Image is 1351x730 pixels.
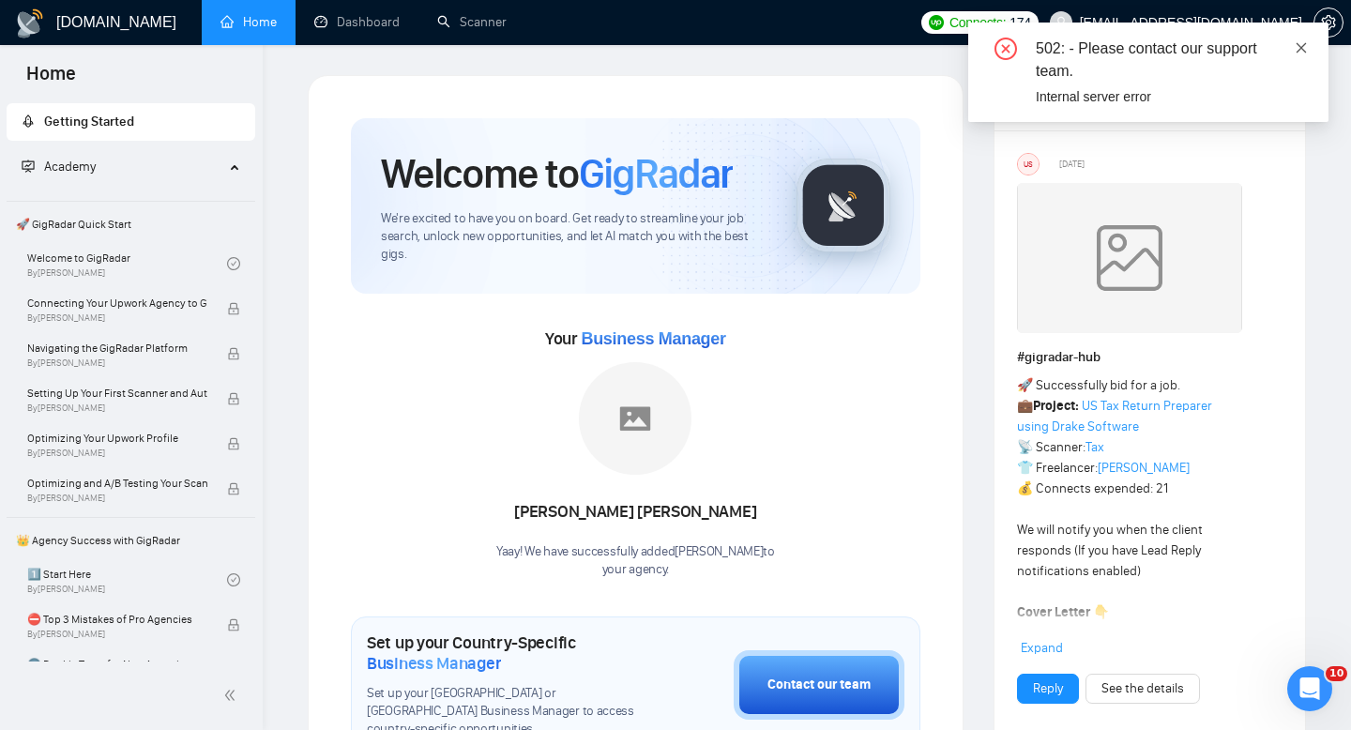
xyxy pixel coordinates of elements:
[437,14,507,30] a: searchScanner
[1085,439,1104,455] a: Tax
[1326,666,1347,681] span: 10
[496,496,775,528] div: [PERSON_NAME] [PERSON_NAME]
[1059,156,1085,173] span: [DATE]
[44,159,96,175] span: Academy
[227,347,240,360] span: lock
[11,60,91,99] span: Home
[1033,398,1079,414] strong: Project:
[1017,604,1109,620] strong: Cover Letter 👇
[381,148,733,199] h1: Welcome to
[367,653,501,674] span: Business Manager
[27,429,207,448] span: Optimizing Your Upwork Profile
[1036,86,1306,107] div: Internal server error
[223,686,242,705] span: double-left
[227,573,240,586] span: check-circle
[227,257,240,270] span: check-circle
[1314,15,1343,30] span: setting
[1017,183,1242,333] img: weqQh+iSagEgQAAAABJRU5ErkJggg==
[1098,460,1190,476] a: [PERSON_NAME]
[8,205,253,243] span: 🚀 GigRadar Quick Start
[220,14,277,30] a: homeHome
[579,148,733,199] span: GigRadar
[7,103,255,141] li: Getting Started
[27,655,207,674] span: 🌚 Rookie Traps for New Agencies
[581,329,725,348] span: Business Manager
[227,392,240,405] span: lock
[227,437,240,450] span: lock
[227,618,240,631] span: lock
[1287,666,1332,711] iframe: Intercom live chat
[797,159,890,252] img: gigradar-logo.png
[27,339,207,357] span: Navigating the GigRadar Platform
[1018,154,1039,175] div: US
[27,474,207,493] span: Optimizing and A/B Testing Your Scanner for Better Results
[545,328,726,349] span: Your
[1009,12,1030,33] span: 174
[27,294,207,312] span: Connecting Your Upwork Agency to GigRadar
[1021,640,1063,656] span: Expand
[227,482,240,495] span: lock
[734,650,904,720] button: Contact our team
[496,543,775,579] div: Yaay! We have successfully added [PERSON_NAME] to
[227,302,240,315] span: lock
[314,14,400,30] a: dashboardDashboard
[1295,41,1308,54] span: close
[381,210,767,264] span: We're excited to have you on board. Get ready to streamline your job search, unlock new opportuni...
[27,243,227,284] a: Welcome to GigRadarBy[PERSON_NAME]
[1055,16,1068,29] span: user
[27,493,207,504] span: By [PERSON_NAME]
[22,160,35,173] span: fund-projection-screen
[15,8,45,38] img: logo
[1017,674,1079,704] button: Reply
[949,12,1006,33] span: Connects:
[1313,8,1343,38] button: setting
[27,610,207,629] span: ⛔ Top 3 Mistakes of Pro Agencies
[1036,38,1306,83] div: 502: - Please contact our support team.
[1017,398,1212,434] a: US Tax Return Preparer using Drake Software
[1313,15,1343,30] a: setting
[27,312,207,324] span: By [PERSON_NAME]
[27,384,207,403] span: Setting Up Your First Scanner and Auto-Bidder
[44,114,134,129] span: Getting Started
[1085,674,1200,704] button: See the details
[1017,347,1283,368] h1: # gigradar-hub
[22,114,35,128] span: rocket
[367,632,640,674] h1: Set up your Country-Specific
[27,403,207,414] span: By [PERSON_NAME]
[27,448,207,459] span: By [PERSON_NAME]
[767,675,871,695] div: Contact our team
[929,15,944,30] img: upwork-logo.png
[27,559,227,601] a: 1️⃣ Start HereBy[PERSON_NAME]
[994,38,1017,60] span: close-circle
[27,357,207,369] span: By [PERSON_NAME]
[27,629,207,640] span: By [PERSON_NAME]
[1101,678,1184,699] a: See the details
[579,362,691,475] img: placeholder.png
[22,159,96,175] span: Academy
[496,561,775,579] p: your agency .
[8,522,253,559] span: 👑 Agency Success with GigRadar
[1033,678,1063,699] a: Reply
